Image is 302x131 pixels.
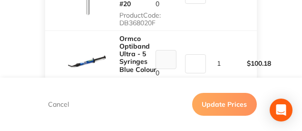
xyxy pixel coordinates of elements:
button: Update Prices [192,93,257,116]
img: d2lpcWtueA [64,40,112,88]
p: Product Code: DB368020F [119,11,161,27]
div: Open Intercom Messenger [270,99,292,121]
p: 1 [211,60,227,67]
div: 0 [152,50,180,77]
button: Cancel [45,100,72,109]
a: Ormco Optiband Ultra - 5 Syringes Blue Colour [119,34,156,73]
p: Product Code: 740-0293 [119,77,161,92]
p: $100.18 [228,52,266,75]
